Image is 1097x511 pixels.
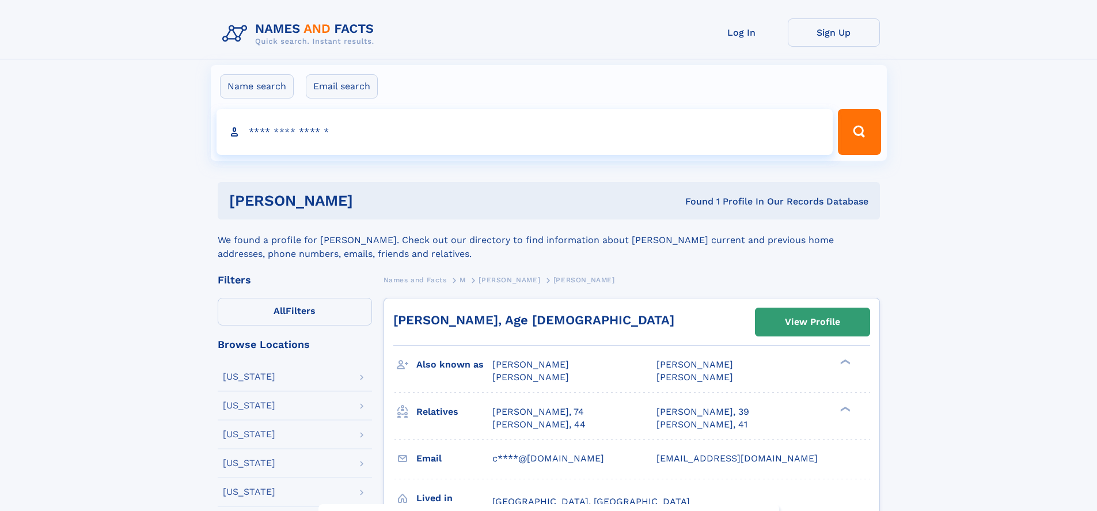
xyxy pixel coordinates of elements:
span: [PERSON_NAME] [553,276,615,284]
label: Name search [220,74,294,99]
span: [EMAIL_ADDRESS][DOMAIN_NAME] [656,453,818,464]
h3: Email [416,449,492,468]
div: We found a profile for [PERSON_NAME]. Check out our directory to find information about [PERSON_N... [218,219,880,261]
button: Search Button [838,109,880,155]
a: [PERSON_NAME], 74 [492,406,584,418]
a: Sign Up [788,18,880,47]
span: [PERSON_NAME] [492,372,569,383]
span: All [274,305,286,316]
input: search input [217,109,833,155]
a: Log In [696,18,788,47]
a: [PERSON_NAME] [479,272,540,287]
span: [PERSON_NAME] [492,359,569,370]
div: Filters [218,275,372,285]
div: View Profile [785,309,840,335]
a: [PERSON_NAME], 41 [656,418,747,431]
div: Browse Locations [218,339,372,350]
span: [PERSON_NAME] [656,372,733,383]
div: ❯ [837,405,851,412]
h1: [PERSON_NAME] [229,194,519,208]
span: [GEOGRAPHIC_DATA], [GEOGRAPHIC_DATA] [492,496,690,507]
a: [PERSON_NAME], 44 [492,418,586,431]
div: [US_STATE] [223,401,275,410]
h3: Also known as [416,355,492,374]
div: [US_STATE] [223,372,275,381]
a: [PERSON_NAME], Age [DEMOGRAPHIC_DATA] [393,313,674,327]
span: [PERSON_NAME] [656,359,733,370]
a: Names and Facts [384,272,447,287]
label: Filters [218,298,372,325]
div: ❯ [837,358,851,366]
div: Found 1 Profile In Our Records Database [519,195,868,208]
h3: Relatives [416,402,492,422]
span: M [460,276,466,284]
img: Logo Names and Facts [218,18,384,50]
a: M [460,272,466,287]
a: [PERSON_NAME], 39 [656,406,749,418]
div: [US_STATE] [223,487,275,497]
label: Email search [306,74,378,99]
span: [PERSON_NAME] [479,276,540,284]
a: View Profile [756,308,870,336]
h3: Lived in [416,489,492,508]
div: [US_STATE] [223,430,275,439]
div: [US_STATE] [223,459,275,468]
